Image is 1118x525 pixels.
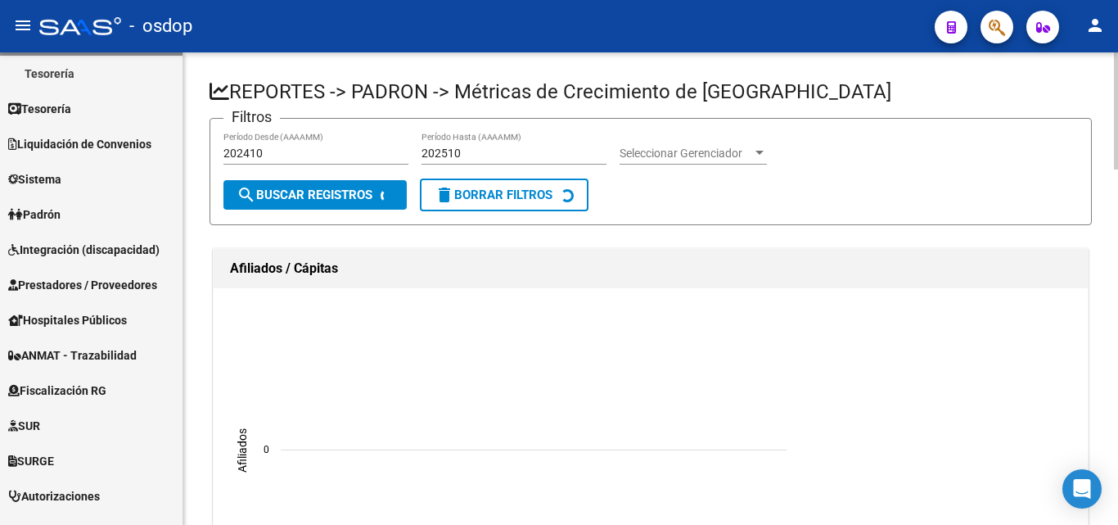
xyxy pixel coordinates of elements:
h3: Filtros [223,106,280,129]
span: Buscar Registros [237,188,372,202]
text: Afiliados [236,428,249,473]
span: ANMAT - Trazabilidad [8,346,137,364]
h1: Afiliados / Cápitas [230,256,1071,282]
span: Liquidación de Convenios [8,135,151,153]
span: Tesorería [8,100,71,118]
button: Borrar Filtros [420,179,588,211]
span: Hospitales Públicos [8,311,127,329]
span: - osdop [129,8,192,44]
span: Sistema [8,170,61,188]
span: SUR [8,417,40,435]
mat-icon: person [1085,16,1105,35]
div: Open Intercom Messenger [1062,469,1102,509]
span: REPORTES -> PADRON -> Métricas de Crecimiento de [GEOGRAPHIC_DATA] [210,80,891,103]
span: Padrón [8,206,61,224]
span: Autorizaciones [8,487,100,505]
text: 0 [264,445,269,456]
span: Integración (discapacidad) [8,241,160,259]
span: Prestadores / Proveedores [8,276,157,294]
span: SURGE [8,452,54,470]
mat-icon: delete [435,185,454,205]
span: Fiscalización RG [8,382,106,400]
span: Seleccionar Gerenciador [620,147,752,161]
button: Buscar Registros [223,180,407,210]
span: Borrar Filtros [435,188,552,202]
mat-icon: menu [13,16,33,35]
mat-icon: search [237,185,256,205]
